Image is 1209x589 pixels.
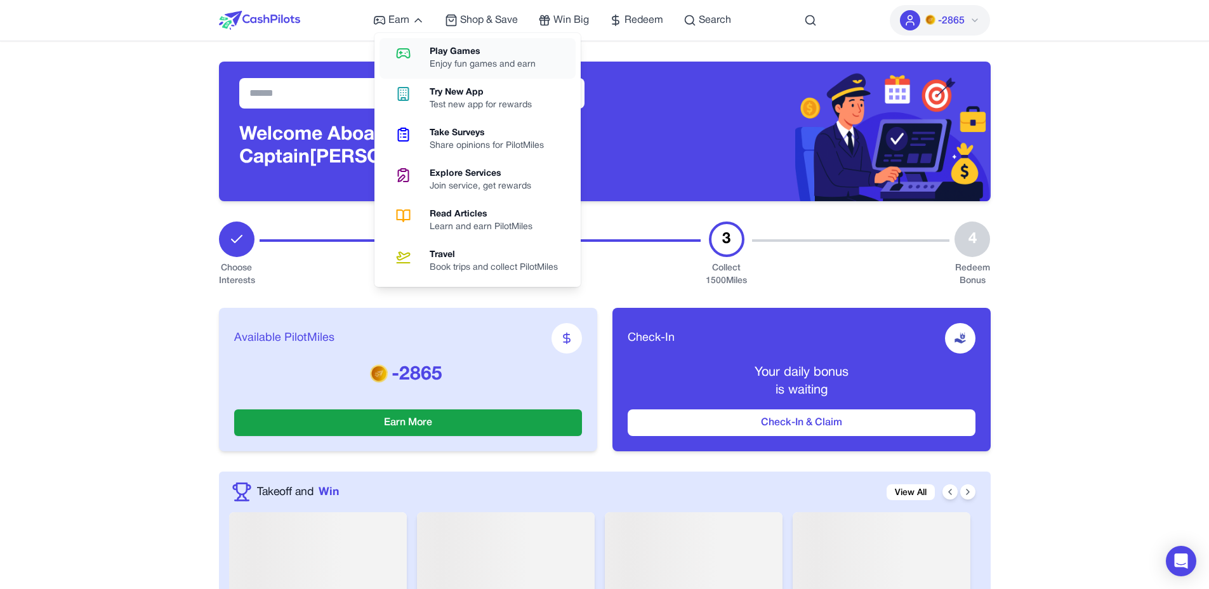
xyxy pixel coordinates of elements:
span: -2865 [938,13,965,29]
span: Win Big [553,13,589,28]
button: Check-In & Claim [628,409,975,436]
a: Takeoff andWin [257,484,339,500]
div: Choose Interests [219,262,254,288]
img: Header decoration [605,62,991,201]
div: Travel [430,249,568,261]
img: PMs [925,15,935,25]
span: Available PilotMiles [234,329,334,347]
div: Redeem Bonus [955,262,990,288]
h3: Welcome Aboard, Captain [PERSON_NAME]! [239,124,585,169]
button: PMs-2865 [890,5,990,36]
a: Try New AppTest new app for rewards [380,79,576,119]
a: Shop & Save [445,13,518,28]
span: Win [319,484,339,500]
button: Earn More [234,409,582,436]
a: Redeem [609,13,663,28]
span: Check-In [628,329,675,347]
div: Join service, get rewards [430,180,541,193]
span: is waiting [776,385,828,396]
img: CashPilots Logo [219,11,300,30]
a: Search [684,13,731,28]
p: Your daily bonus [628,364,975,381]
div: Collect 1500 Miles [706,262,747,288]
span: Takeoff and [257,484,314,500]
span: Redeem [624,13,663,28]
div: 3 [709,222,744,257]
a: Take SurveysShare opinions for PilotMiles [380,119,576,160]
a: View All [887,484,935,500]
a: Read ArticlesLearn and earn PilotMiles [380,201,576,241]
p: -2865 [234,364,582,387]
div: 4 [955,222,990,257]
div: Test new app for rewards [430,99,542,112]
a: Explore ServicesJoin service, get rewards [380,160,576,201]
a: Win Big [538,13,589,28]
div: Book trips and collect PilotMiles [430,261,568,274]
img: receive-dollar [954,332,967,345]
div: Enjoy fun games and earn [430,58,546,71]
img: PMs [370,364,388,382]
span: Earn [388,13,409,28]
div: Explore Services [430,168,541,180]
span: Shop & Save [460,13,518,28]
a: Play GamesEnjoy fun games and earn [380,38,576,79]
a: Earn [373,13,425,28]
div: Play Games [430,46,546,58]
div: Try New App [430,86,542,99]
a: TravelBook trips and collect PilotMiles [380,241,576,282]
div: Learn and earn PilotMiles [430,221,543,234]
div: Take Surveys [430,127,554,140]
div: Read Articles [430,208,543,221]
div: Open Intercom Messenger [1166,546,1196,576]
div: Share opinions for PilotMiles [430,140,554,152]
span: Search [699,13,731,28]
